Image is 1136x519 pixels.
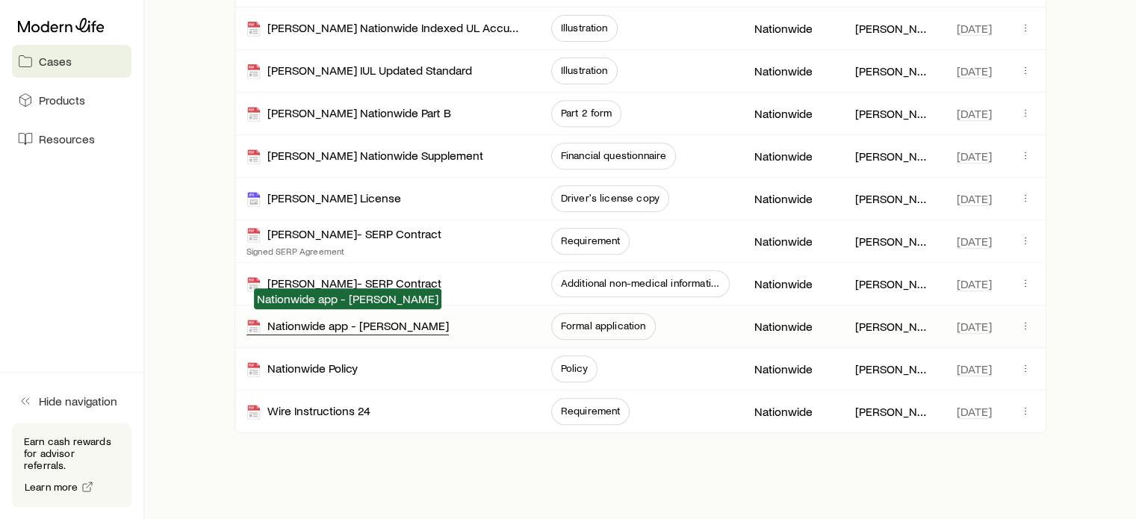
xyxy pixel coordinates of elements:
span: [DATE] [957,276,992,291]
span: Requirement [561,234,621,246]
p: [PERSON_NAME] [855,106,933,121]
div: Nationwide Policy [246,361,358,378]
span: Hide navigation [39,394,117,408]
p: Nationwide [754,319,812,334]
span: [DATE] [957,404,992,419]
p: [PERSON_NAME] [855,234,933,249]
p: [PERSON_NAME] [855,276,933,291]
p: Nationwide [754,106,812,121]
p: Earn cash rewards for advisor referrals. [24,435,120,471]
p: Signed SERP Agreement [246,245,441,257]
span: Financial questionnaire [561,149,667,161]
p: Nationwide [754,191,812,206]
span: Part 2 form [561,107,612,119]
button: Hide navigation [12,385,131,417]
span: [DATE] [957,149,992,164]
span: [DATE] [957,234,992,249]
div: [PERSON_NAME]- SERP Contract [246,226,441,243]
div: Wire Instructions 24 [246,403,370,420]
a: Cases [12,45,131,78]
p: [PERSON_NAME] [855,21,933,36]
p: Nationwide [754,276,812,291]
span: Products [39,93,85,108]
p: [PERSON_NAME] [855,191,933,206]
p: Nationwide [754,361,812,376]
span: Resources [39,131,95,146]
p: [PERSON_NAME] [855,361,933,376]
span: [DATE] [957,63,992,78]
p: [PERSON_NAME] [855,319,933,334]
div: Nationwide app - [PERSON_NAME] [246,318,449,335]
div: [PERSON_NAME] License [246,190,401,208]
a: Products [12,84,131,116]
div: [PERSON_NAME]- SERP Contract [246,276,441,293]
span: Requirement [561,405,621,417]
span: Formal application [561,320,646,332]
span: [DATE] [957,106,992,121]
span: Policy [561,362,588,374]
p: Nationwide [754,149,812,164]
span: [DATE] [957,21,992,36]
span: [DATE] [957,361,992,376]
p: Nationwide [754,404,812,419]
span: Additional non-medical information [561,277,721,289]
div: Earn cash rewards for advisor referrals.Learn more [12,423,131,507]
p: Nationwide [754,21,812,36]
span: [DATE] [957,319,992,334]
div: [PERSON_NAME] Nationwide Supplement [246,148,483,165]
p: Nationwide [754,234,812,249]
span: Illustration [561,22,608,34]
p: [PERSON_NAME] [855,63,933,78]
span: Driver's license copy [561,192,659,204]
p: [PERSON_NAME] [855,149,933,164]
p: [PERSON_NAME] [855,404,933,419]
p: Nationwide [754,63,812,78]
div: [PERSON_NAME] Nationwide Indexed UL Accumulator II 2020- [PERSON_NAME] [246,20,527,37]
div: [PERSON_NAME] Nationwide Part B [246,105,451,122]
span: Cases [39,54,72,69]
a: Resources [12,122,131,155]
div: [PERSON_NAME] IUL Updated Standard [246,63,472,80]
span: Learn more [25,482,78,492]
span: [DATE] [957,191,992,206]
span: Illustration [561,64,608,76]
